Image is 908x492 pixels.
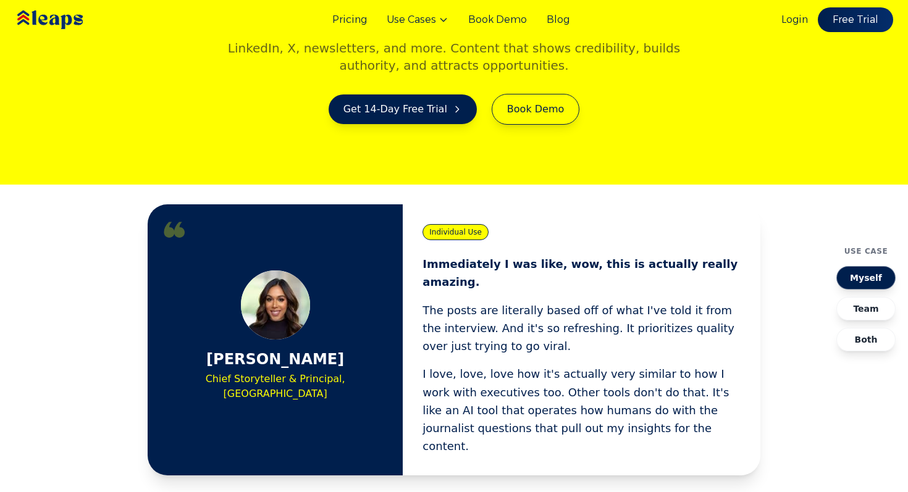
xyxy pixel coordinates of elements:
h3: [PERSON_NAME] [206,349,344,369]
p: I love, love, love how it's actually very similar to how I work with executives too. Other tools ... [422,365,741,455]
button: Use Cases [387,12,448,27]
p: Chief Storyteller & Principal, [GEOGRAPHIC_DATA] [167,372,383,401]
button: Both [836,328,896,351]
h4: Use Case [844,246,888,256]
button: Myself [836,266,896,290]
p: The posts are literally based off of what I've told it from the interview. And it's so refreshing... [422,301,741,356]
a: Book Demo [468,12,527,27]
a: Book Demo [492,94,579,125]
img: Leah Dergachev [241,270,310,340]
p: Immediately I was like, wow, this is actually really amazing. [422,255,741,291]
a: Pricing [332,12,367,27]
a: Free Trial [818,7,893,32]
button: Team [836,297,896,320]
span: Individual Use [422,224,489,240]
a: Blog [547,12,570,27]
a: Get 14-Day Free Trial [329,94,477,124]
a: Login [781,12,808,27]
img: Leaps Logo [15,2,120,38]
